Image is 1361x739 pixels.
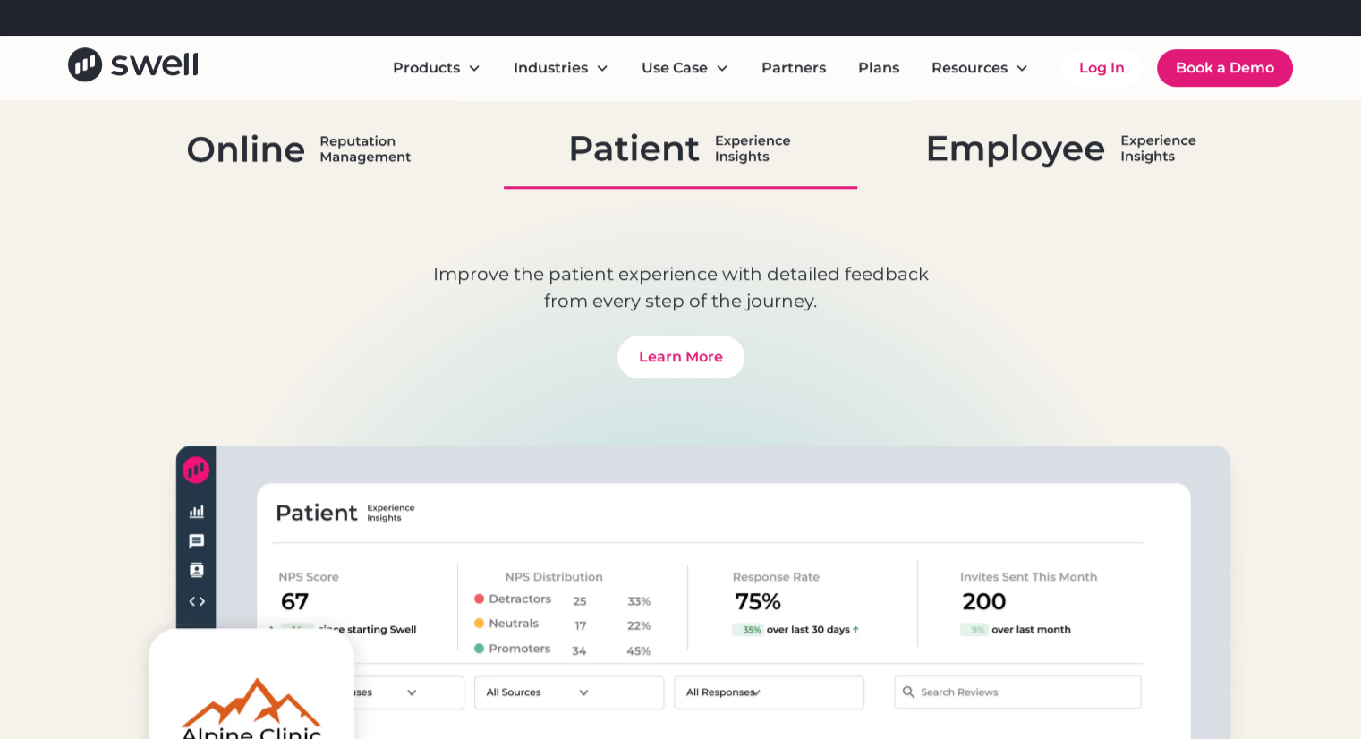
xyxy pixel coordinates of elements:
[642,57,708,79] div: Use Case
[844,50,914,86] a: Plans
[931,57,1008,79] div: Resources
[430,260,931,314] p: Improve the patient experience with detailed feedback from every step of the journey.
[68,47,198,88] a: home
[514,57,588,79] div: Industries
[747,50,840,86] a: Partners
[617,336,744,378] a: Learn More
[379,50,496,86] div: Products
[393,57,460,79] div: Products
[917,50,1043,86] div: Resources
[1061,50,1143,86] a: Log In
[627,50,744,86] div: Use Case
[1056,546,1361,739] iframe: Chat Widget
[499,50,624,86] div: Industries
[1157,49,1293,87] a: Book a Demo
